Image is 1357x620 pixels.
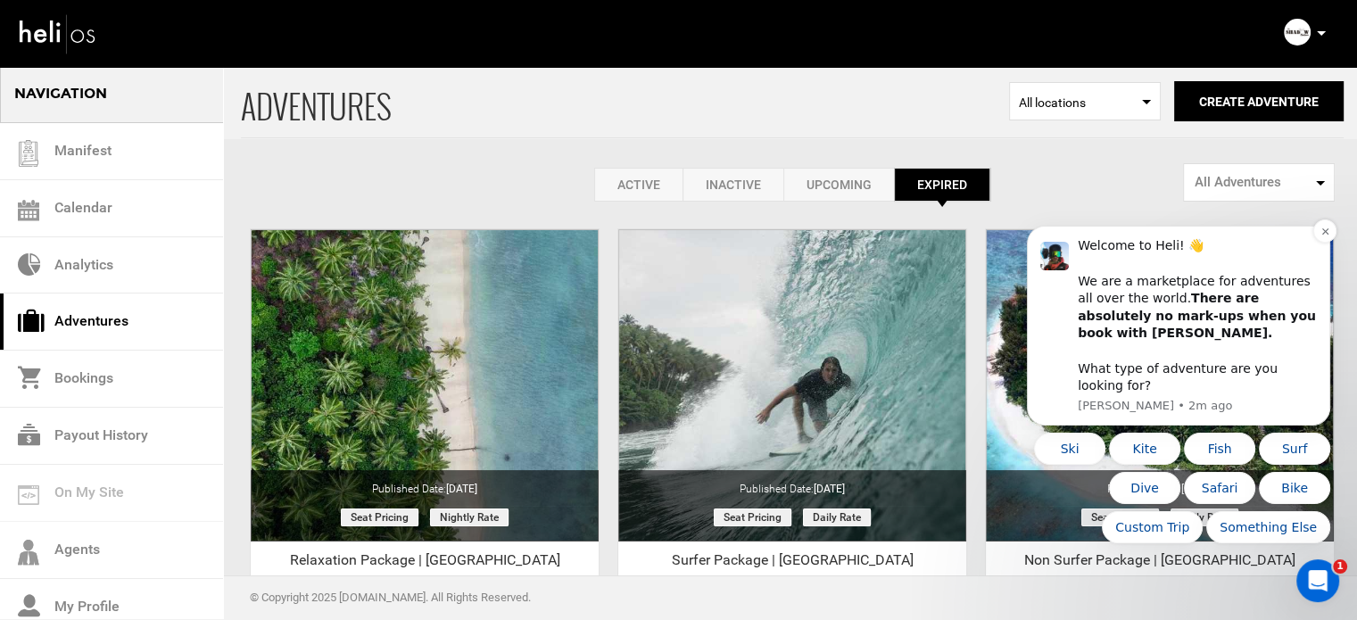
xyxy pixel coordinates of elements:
span: [DATE] [814,483,845,495]
img: agents-icon.svg [18,540,39,566]
span: Daily rate [803,508,871,526]
div: Published Date: [986,470,1334,497]
img: guest-list.svg [15,140,42,167]
span: [DATE] [446,483,477,495]
a: Expired [894,168,990,202]
img: heli-logo [18,10,98,57]
div: Surfer Package | [GEOGRAPHIC_DATA] [618,550,966,577]
span: Select box activate [1009,82,1161,120]
img: on_my_site.svg [18,485,39,505]
iframe: Intercom notifications message [1000,109,1357,572]
div: Non Surfer Package | [GEOGRAPHIC_DATA] [986,550,1334,577]
iframe: Intercom live chat [1296,559,1339,602]
img: ca85011ca00ce0453e4291a19d540551.png [1284,19,1311,45]
a: Upcoming [783,168,894,202]
span: Seat Pricing [714,508,791,526]
span: All locations [1019,94,1151,112]
img: calendar.svg [18,200,39,221]
div: Published Date: [618,470,966,497]
a: Inactive [683,168,783,202]
span: 1 [1333,559,1347,574]
span: Seat Pricing [341,508,418,526]
div: Relaxation Package | [GEOGRAPHIC_DATA] [251,550,599,577]
div: Published Date: [251,470,599,497]
span: ADVENTURES [241,65,1009,137]
button: Create Adventure [1174,81,1344,121]
a: Active [594,168,683,202]
span: Nightly rate [430,508,509,526]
